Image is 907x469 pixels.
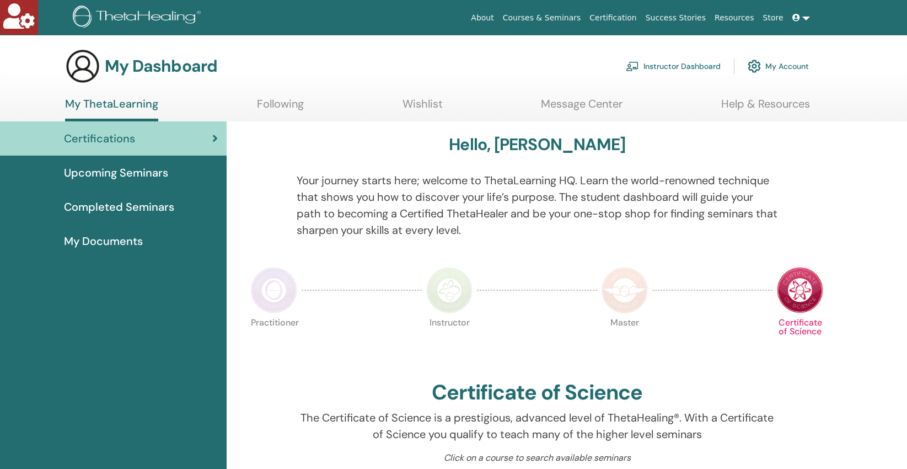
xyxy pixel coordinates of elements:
h3: My Dashboard [105,56,217,76]
a: About [466,8,498,28]
a: Wishlist [402,97,443,119]
a: Certification [585,8,641,28]
img: Instructor [426,267,473,313]
p: Click on a course to search available seminars [297,451,778,465]
p: Instructor [426,318,473,365]
span: Completed Seminars [64,199,174,215]
span: Certifications [64,130,135,147]
h3: Hello, [PERSON_NAME] [449,135,625,154]
h2: Certificate of Science [432,380,642,406]
a: My Account [748,54,809,78]
a: Resources [710,8,759,28]
img: Practitioner [251,267,297,313]
img: cog.svg [748,57,761,76]
span: My Documents [64,233,143,249]
a: Store [759,8,788,28]
p: Practitioner [251,318,297,365]
p: Your journey starts here; welcome to ThetaLearning HQ. Learn the world-renowned technique that sh... [297,172,778,238]
p: Master [602,318,648,365]
p: Certificate of Science [777,318,823,365]
img: logo.png [73,6,205,30]
a: Message Center [541,97,622,119]
p: The Certificate of Science is a prestigious, advanced level of ThetaHealing®. With a Certificate ... [297,409,778,443]
a: Help & Resources [721,97,810,119]
span: Upcoming Seminars [64,164,168,181]
img: Master [602,267,648,313]
a: Instructor Dashboard [626,54,721,78]
img: generic-user-icon.jpg [65,49,100,84]
img: Certificate of Science [777,267,823,313]
a: Following [257,97,304,119]
img: chalkboard-teacher.svg [626,61,639,71]
a: Success Stories [641,8,710,28]
a: Courses & Seminars [498,8,586,28]
a: My ThetaLearning [65,97,158,121]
